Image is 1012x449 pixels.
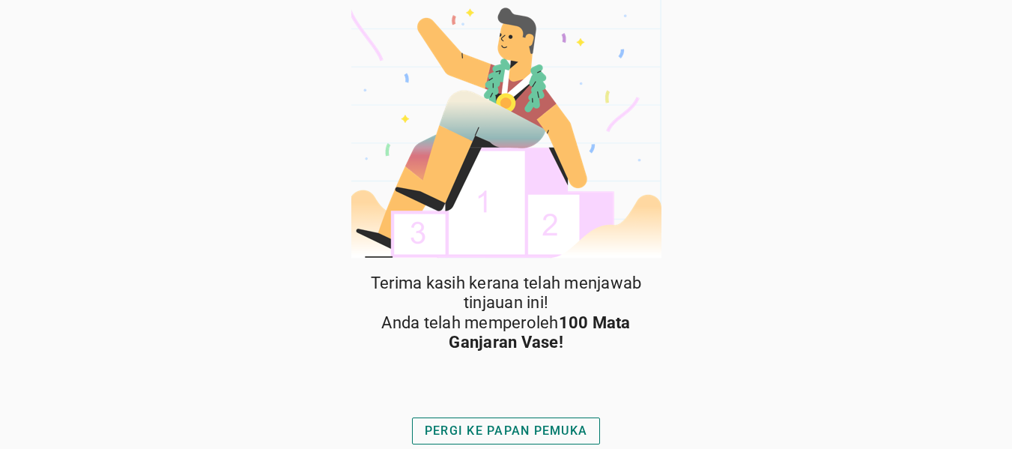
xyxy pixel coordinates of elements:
div: PERGI KE PAPAN PEMUKA [425,422,587,440]
span: Terima kasih kerana telah menjawab tinjauan ini! [349,274,664,313]
strong: 100 Mata Ganjaran Vase! [449,313,630,352]
button: PERGI KE PAPAN PEMUKA [412,418,600,445]
span: Anda telah memperoleh [349,313,664,353]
